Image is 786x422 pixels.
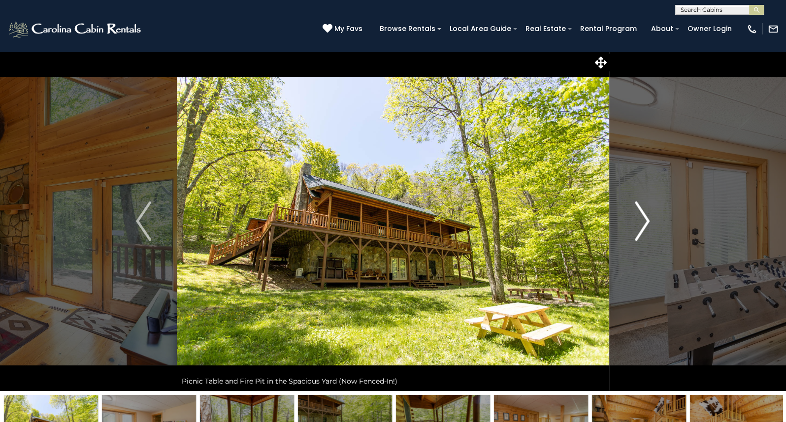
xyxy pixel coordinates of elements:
a: Rental Program [575,21,642,36]
img: White-1-2.png [7,19,144,39]
img: phone-regular-white.png [747,24,757,34]
img: arrow [635,201,650,241]
a: Local Area Guide [445,21,516,36]
img: arrow [136,201,151,241]
a: Real Estate [521,21,571,36]
button: Previous [110,51,177,391]
a: Browse Rentals [375,21,440,36]
div: Picnic Table and Fire Pit in the Spacious Yard (Now Fenced-In!) [177,371,609,391]
span: My Favs [334,24,362,34]
img: mail-regular-white.png [768,24,779,34]
button: Next [609,51,676,391]
a: About [646,21,678,36]
a: Owner Login [683,21,737,36]
a: My Favs [323,24,365,34]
